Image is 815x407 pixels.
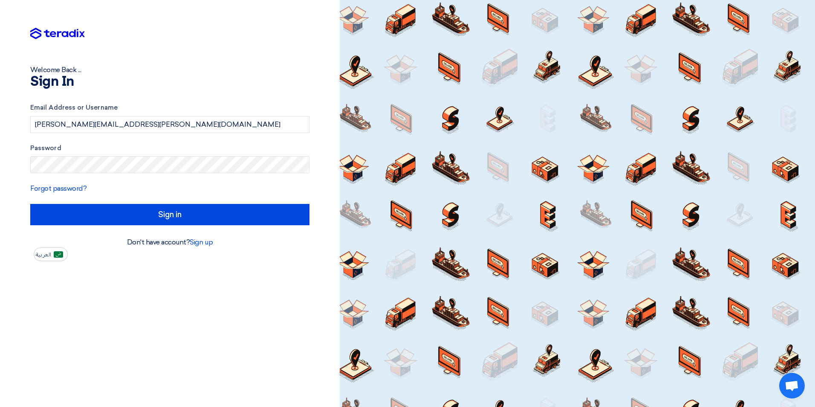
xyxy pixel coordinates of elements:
[779,373,805,398] div: Open chat
[36,252,51,258] span: العربية
[30,65,309,75] div: Welcome Back ...
[30,103,309,113] label: Email Address or Username
[30,237,309,247] div: Don't have account?
[30,143,309,153] label: Password
[30,75,309,89] h1: Sign In
[30,204,309,225] input: Sign in
[30,116,309,133] input: Enter your business email or username
[190,238,213,246] a: Sign up
[54,251,63,258] img: ar-AR.png
[34,247,68,261] button: العربية
[30,184,87,192] a: Forgot password?
[30,28,85,40] img: Teradix logo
